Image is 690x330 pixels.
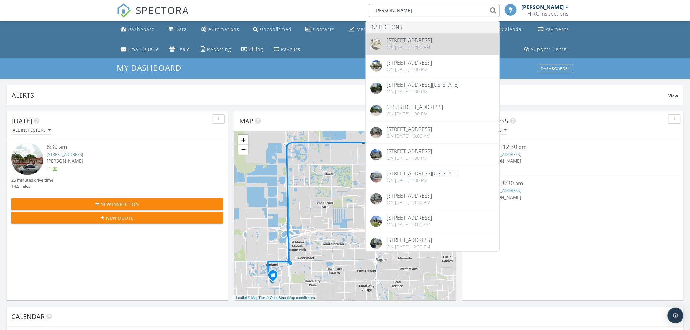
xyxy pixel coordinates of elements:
div: [STREET_ADDRESS] [387,193,432,198]
div: Automations [208,26,239,32]
div: Payments [546,26,569,32]
img: streetview [370,38,382,50]
a: Team [167,43,193,55]
div: Support Center [531,46,569,52]
a: Billing [239,43,266,55]
a: [STREET_ADDRESS][US_STATE] On [DATE] 1:00 pm [366,77,499,99]
div: Data [175,26,187,32]
a: Email Queue [118,43,161,55]
a: Payments [535,23,572,36]
a: [STREET_ADDRESS] On [DATE] 10:00 am [366,122,499,143]
div: 25 minutes drive time [11,177,53,183]
div: Contacts [313,26,335,32]
span: New Quote [106,215,134,221]
div: 14.5 miles [11,183,53,189]
li: Inspections [366,21,499,33]
a: Data [166,23,189,36]
span: Map [239,116,253,125]
a: 8:30 am [STREET_ADDRESS] [PERSON_NAME] 25 minutes drive time 14.5 miles [11,143,223,189]
button: All Inspectors [11,126,52,135]
a: 935, [STREET_ADDRESS] On [DATE] 1:00 pm [366,99,499,121]
span: [PERSON_NAME] [485,194,521,200]
div: Alerts [12,91,669,99]
div: [STREET_ADDRESS] [387,215,432,220]
span: [DATE] [11,116,32,125]
span: [PERSON_NAME] [47,158,83,164]
button: New Quote [11,212,223,224]
img: streetview [370,193,382,205]
span: SPECTORA [136,3,189,17]
div: Payouts [281,46,300,52]
div: All Inspectors [13,128,51,133]
div: Team [177,46,190,52]
img: 9415800%2Fcover_photos%2FzNU36nX8UagAD2CZxHtk%2Foriginal.jpeg [370,105,382,116]
div: Reporting [207,46,231,52]
div: Email Queue [128,46,159,52]
div: [STREET_ADDRESS] [387,60,432,65]
a: Reporting [198,43,233,55]
a: Calendar [493,23,527,36]
a: Unconfirmed [250,23,294,36]
img: data [370,171,382,183]
div: On [DATE] 1:00 pm [387,89,459,94]
span: [PERSON_NAME] [485,158,521,164]
div: On [DATE] 10:00 am [387,222,432,227]
a: [STREET_ADDRESS] [485,151,521,157]
a: [STREET_ADDRESS][US_STATE] On [DATE] 1:00 pm [366,166,499,188]
div: HIRC Inspections [528,10,569,17]
a: [STREET_ADDRESS] On [DATE] 10:30 am [366,188,499,210]
img: cover.jpg [370,216,382,227]
a: [STREET_ADDRESS] [47,151,83,157]
div: On [DATE] 1:00 pm [387,111,443,116]
div: [PERSON_NAME] [522,4,564,10]
div: On [DATE] 1:00 pm [387,156,432,161]
img: streetview [370,238,382,249]
img: streetview [370,60,382,72]
div: Metrics [356,26,374,32]
div: Dashboards [541,67,570,71]
a: Leaflet [236,296,247,300]
img: The Best Home Inspection Software - Spectora [117,3,131,18]
a: [DATE] 8:30 am [STREET_ADDRESS] [PERSON_NAME] [467,179,679,208]
div: 935, [STREET_ADDRESS] [387,104,443,110]
div: [DATE] 12:30 pm [485,143,661,151]
div: | [234,295,317,301]
div: 8:30 am [47,143,205,151]
a: © MapTiler [248,296,265,300]
div: Billing [249,46,263,52]
a: Payouts [271,43,303,55]
div: [STREET_ADDRESS][US_STATE] [387,82,459,87]
img: streetview [370,127,382,138]
div: 12440 SW 22 Ter, Miami FL 33175 [273,275,277,279]
div: On [DATE] 10:30 am [387,200,432,205]
div: [STREET_ADDRESS] [387,237,432,243]
input: Search everything... [369,4,500,17]
span: Calendar [11,312,45,321]
a: [DATE] 12:30 pm [STREET_ADDRESS] [PERSON_NAME] [467,143,679,172]
img: cover.jpg [370,149,382,160]
div: Unconfirmed [260,26,292,32]
div: [STREET_ADDRESS] [387,127,432,132]
div: On [DATE] 10:00 am [387,133,432,139]
img: streetview [370,82,382,94]
a: Support Center [522,43,572,55]
div: On [DATE] 1:00 pm [387,178,459,183]
div: [STREET_ADDRESS] [387,38,432,43]
span: My Dashboard [117,62,181,73]
a: SPECTORA [117,9,189,22]
a: Automations (Basic) [198,23,242,36]
div: [STREET_ADDRESS] [387,149,432,154]
div: On [DATE] 12:00 pm [387,45,432,50]
a: [STREET_ADDRESS] On [DATE] 12:00 pm [366,33,499,55]
a: Metrics [346,23,377,36]
a: [STREET_ADDRESS] On [DATE] 12:30 pm [366,232,499,254]
img: streetview [11,143,43,175]
div: [DATE] 8:30 am [485,179,661,187]
button: New Inspection [11,198,223,210]
a: Zoom in [238,135,248,145]
a: [STREET_ADDRESS] [485,187,521,193]
a: [STREET_ADDRESS] On [DATE] 1:00 pm [366,55,499,77]
a: Zoom out [238,145,248,155]
div: On [DATE] 1:00 pm [387,67,432,72]
span: New Inspection [101,201,139,208]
